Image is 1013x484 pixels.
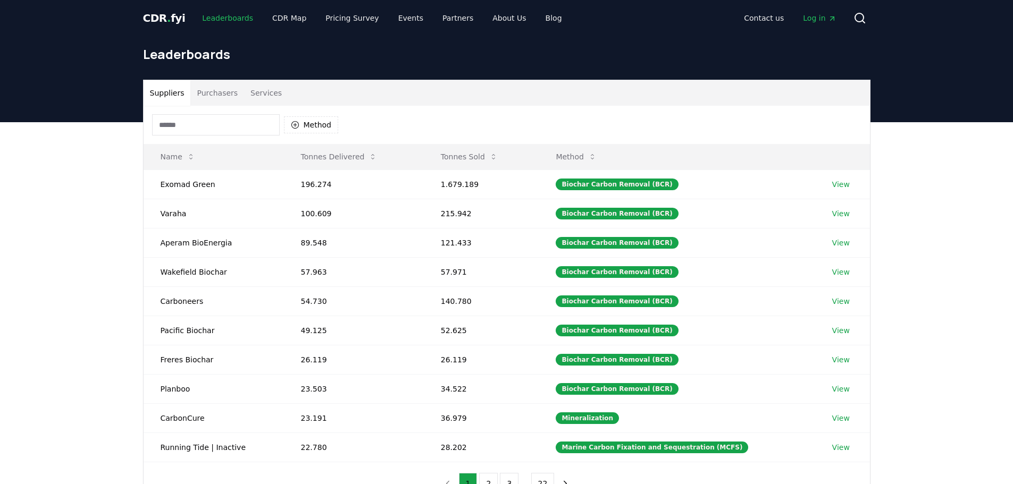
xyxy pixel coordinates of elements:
td: 57.963 [284,257,424,286]
td: 57.971 [424,257,539,286]
td: 23.503 [284,374,424,403]
a: View [832,413,850,423]
a: Partners [434,9,482,28]
div: Biochar Carbon Removal (BCR) [556,237,678,249]
div: Biochar Carbon Removal (BCR) [556,179,678,190]
button: Suppliers [144,80,191,106]
nav: Main [735,9,844,28]
td: 36.979 [424,403,539,432]
button: Purchasers [190,80,244,106]
div: Biochar Carbon Removal (BCR) [556,383,678,395]
div: Biochar Carbon Removal (BCR) [556,325,678,336]
button: Tonnes Sold [432,146,506,167]
td: 196.274 [284,169,424,199]
button: Method [284,116,339,133]
td: 121.433 [424,228,539,257]
a: View [832,179,850,190]
span: Log in [803,13,836,23]
td: 54.730 [284,286,424,316]
td: CarbonCure [144,403,284,432]
button: Method [547,146,605,167]
td: Carboneers [144,286,284,316]
div: Biochar Carbon Removal (BCR) [556,354,678,366]
td: 1.679.189 [424,169,539,199]
span: . [167,12,171,24]
td: 34.522 [424,374,539,403]
a: Pricing Survey [317,9,387,28]
td: 49.125 [284,316,424,345]
td: 26.119 [424,345,539,374]
a: CDR.fyi [143,11,186,26]
td: Running Tide | Inactive [144,432,284,462]
a: Log in [794,9,844,28]
td: 215.942 [424,199,539,228]
td: Planboo [144,374,284,403]
a: View [832,208,850,219]
div: Biochar Carbon Removal (BCR) [556,266,678,278]
nav: Main [194,9,570,28]
a: View [832,354,850,365]
a: Leaderboards [194,9,262,28]
td: 100.609 [284,199,424,228]
button: Name [152,146,204,167]
td: 28.202 [424,432,539,462]
td: Aperam BioEnergia [144,228,284,257]
div: Marine Carbon Fixation and Sequestration (MCFS) [556,441,748,453]
td: 23.191 [284,403,424,432]
button: Services [244,80,288,106]
a: View [832,267,850,277]
td: Varaha [144,199,284,228]
a: View [832,384,850,394]
div: Mineralization [556,412,619,424]
td: Exomad Green [144,169,284,199]
span: CDR fyi [143,12,186,24]
a: View [832,442,850,453]
a: Events [390,9,432,28]
a: About Us [484,9,534,28]
h1: Leaderboards [143,46,870,63]
td: 26.119 [284,345,424,374]
div: Biochar Carbon Removal (BCR) [556,208,678,219]
td: 89.548 [284,228,424,257]
a: View [832,237,850,248]
td: Wakefield Biochar [144,257,284,286]
td: 52.625 [424,316,539,345]
a: Contact us [735,9,792,28]
td: Pacific Biochar [144,316,284,345]
td: 22.780 [284,432,424,462]
button: Tonnes Delivered [292,146,386,167]
a: View [832,296,850,307]
a: CDR Map [264,9,315,28]
td: Freres Biochar [144,345,284,374]
a: View [832,325,850,336]
a: Blog [537,9,571,28]
div: Biochar Carbon Removal (BCR) [556,295,678,307]
td: 140.780 [424,286,539,316]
